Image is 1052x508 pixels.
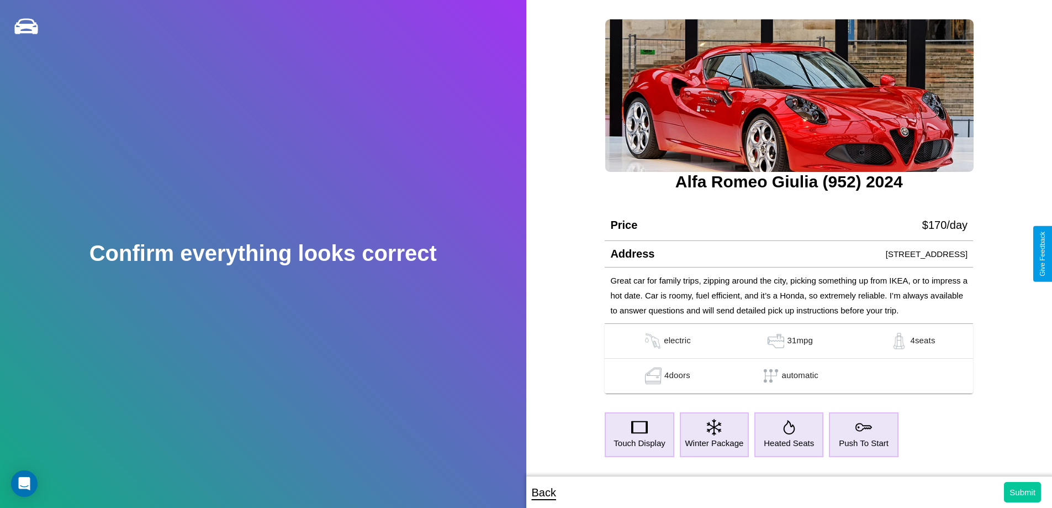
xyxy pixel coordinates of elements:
[642,368,664,384] img: gas
[764,436,814,451] p: Heated Seats
[1004,482,1041,502] button: Submit
[664,333,691,349] p: electric
[610,273,968,318] p: Great car for family trips, zipping around the city, picking something up from IKEA, or to impres...
[765,333,787,349] img: gas
[532,483,556,502] p: Back
[642,333,664,349] img: gas
[614,436,665,451] p: Touch Display
[89,241,437,266] h2: Confirm everything looks correct
[610,248,654,260] h4: Address
[685,436,743,451] p: Winter Package
[910,333,935,349] p: 4 seats
[605,324,973,394] table: simple table
[664,368,690,384] p: 4 doors
[839,436,889,451] p: Push To Start
[886,247,968,261] p: [STREET_ADDRESS]
[610,219,637,232] h4: Price
[11,470,38,497] div: Open Intercom Messenger
[605,172,973,191] h3: Alfa Romeo Giulia (952) 2024
[782,368,818,384] p: automatic
[1039,232,1046,276] div: Give Feedback
[888,333,910,349] img: gas
[787,333,813,349] p: 31 mpg
[922,215,968,235] p: $ 170 /day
